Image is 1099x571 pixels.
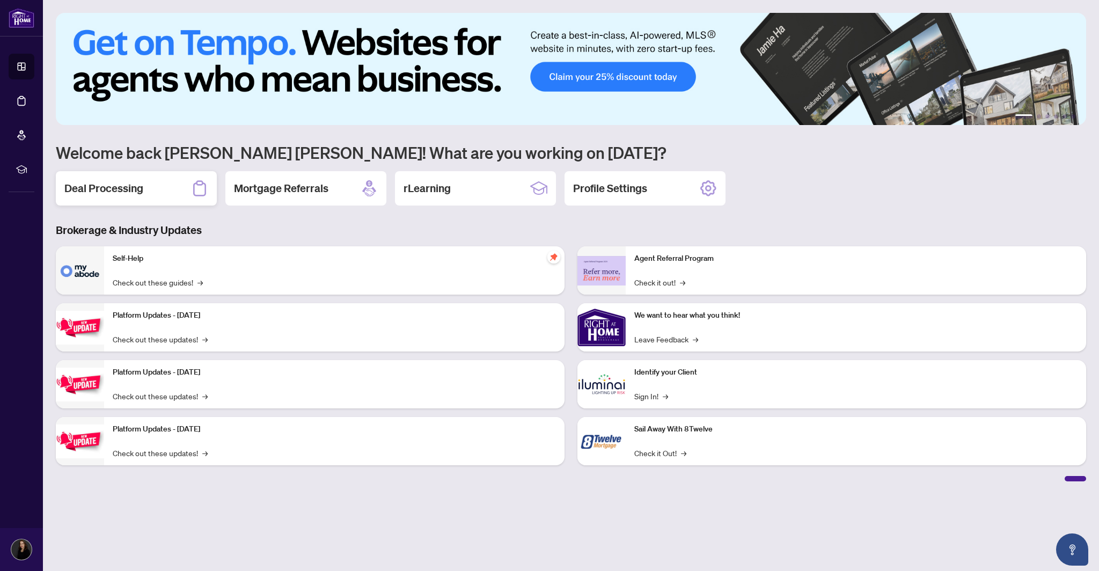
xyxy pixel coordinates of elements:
h1: Welcome back [PERSON_NAME] [PERSON_NAME]! What are you working on [DATE]? [56,142,1086,163]
button: 1 [1015,114,1032,119]
a: Sign In!→ [634,390,668,402]
span: → [663,390,668,402]
p: Sail Away With 8Twelve [634,423,1078,435]
button: 3 [1045,114,1050,119]
button: 6 [1071,114,1075,119]
span: → [681,447,686,459]
a: Check out these updates!→ [113,390,208,402]
p: Agent Referral Program [634,253,1078,265]
img: Sail Away With 8Twelve [577,417,626,465]
h2: Deal Processing [64,181,143,196]
p: Identify your Client [634,367,1078,378]
span: → [202,333,208,345]
span: → [693,333,698,345]
a: Check out these guides!→ [113,276,203,288]
a: Check it out!→ [634,276,685,288]
img: Self-Help [56,246,104,295]
img: logo [9,8,34,28]
button: 5 [1063,114,1067,119]
img: Platform Updates - July 8, 2025 [56,368,104,401]
button: 4 [1054,114,1058,119]
h2: Mortgage Referrals [234,181,328,196]
img: Platform Updates - June 23, 2025 [56,424,104,458]
a: Check out these updates!→ [113,333,208,345]
img: Platform Updates - July 21, 2025 [56,311,104,345]
button: 2 [1037,114,1041,119]
img: Slide 0 [56,13,1086,125]
img: Identify your Client [577,360,626,408]
h2: rLearning [404,181,451,196]
h2: Profile Settings [573,181,647,196]
p: Platform Updates - [DATE] [113,310,556,321]
span: → [202,447,208,459]
a: Check out these updates!→ [113,447,208,459]
a: Check it Out!→ [634,447,686,459]
p: Self-Help [113,253,556,265]
p: Platform Updates - [DATE] [113,423,556,435]
p: Platform Updates - [DATE] [113,367,556,378]
span: → [197,276,203,288]
span: → [202,390,208,402]
span: pushpin [547,251,560,263]
img: Agent Referral Program [577,256,626,285]
img: We want to hear what you think! [577,303,626,352]
span: → [680,276,685,288]
a: Leave Feedback→ [634,333,698,345]
button: Open asap [1056,533,1088,566]
p: We want to hear what you think! [634,310,1078,321]
img: Profile Icon [11,539,32,560]
h3: Brokerage & Industry Updates [56,223,1086,238]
